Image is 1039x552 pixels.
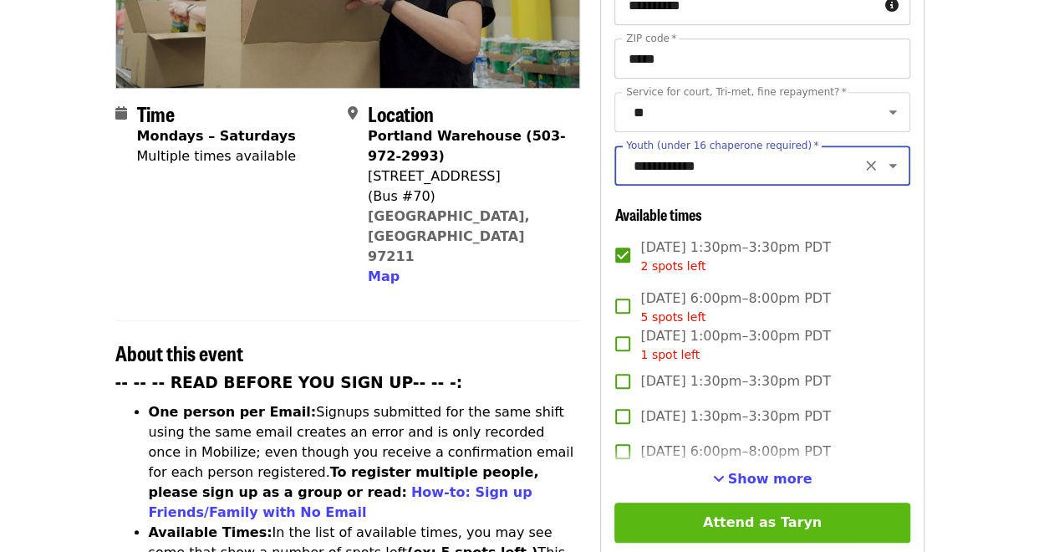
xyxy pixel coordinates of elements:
span: Time [137,99,175,128]
span: [DATE] 1:30pm–3:30pm PDT [640,406,830,427]
strong: -- -- -- READ BEFORE YOU SIGN UP-- -- -: [115,374,463,391]
div: (Bus #70) [368,187,567,207]
button: See more timeslots [713,469,812,489]
button: Open [881,100,904,124]
strong: One person per Email: [149,404,317,420]
a: [GEOGRAPHIC_DATA], [GEOGRAPHIC_DATA] 97211 [368,208,530,264]
span: [DATE] 6:00pm–8:00pm PDT [640,442,830,462]
i: calendar icon [115,105,127,121]
div: Multiple times available [137,146,296,166]
i: map-marker-alt icon [348,105,358,121]
div: [STREET_ADDRESS] [368,166,567,187]
span: 1 spot left [640,348,700,361]
button: Clear [859,154,883,177]
strong: Portland Warehouse (503-972-2993) [368,128,566,164]
span: Show more [728,471,812,487]
button: Open [881,154,904,177]
span: Map [368,268,400,284]
span: Available times [614,203,701,225]
label: Service for court, Tri-met, fine repayment? [626,87,847,97]
span: [DATE] 6:00pm–8:00pm PDT [640,289,830,326]
strong: Mondays – Saturdays [137,128,296,144]
li: Signups submitted for the same shift using the same email creates an error and is only recorded o... [149,402,581,523]
input: ZIP code [614,38,909,79]
span: [DATE] 1:30pm–3:30pm PDT [640,238,830,275]
label: Youth (under 16 chaperone required) [626,141,818,151]
span: Location [368,99,434,128]
span: [DATE] 1:00pm–3:00pm PDT [640,326,830,364]
a: How-to: Sign up Friends/Family with No Email [149,484,532,520]
span: About this event [115,338,243,367]
button: Map [368,267,400,287]
span: [DATE] 1:30pm–3:30pm PDT [640,371,830,391]
button: Attend as Taryn [614,503,909,543]
label: ZIP code [626,33,676,43]
strong: Available Times: [149,524,272,540]
strong: To register multiple people, please sign up as a group or read: [149,464,539,500]
span: 5 spots left [640,310,705,324]
span: 2 spots left [640,259,705,273]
